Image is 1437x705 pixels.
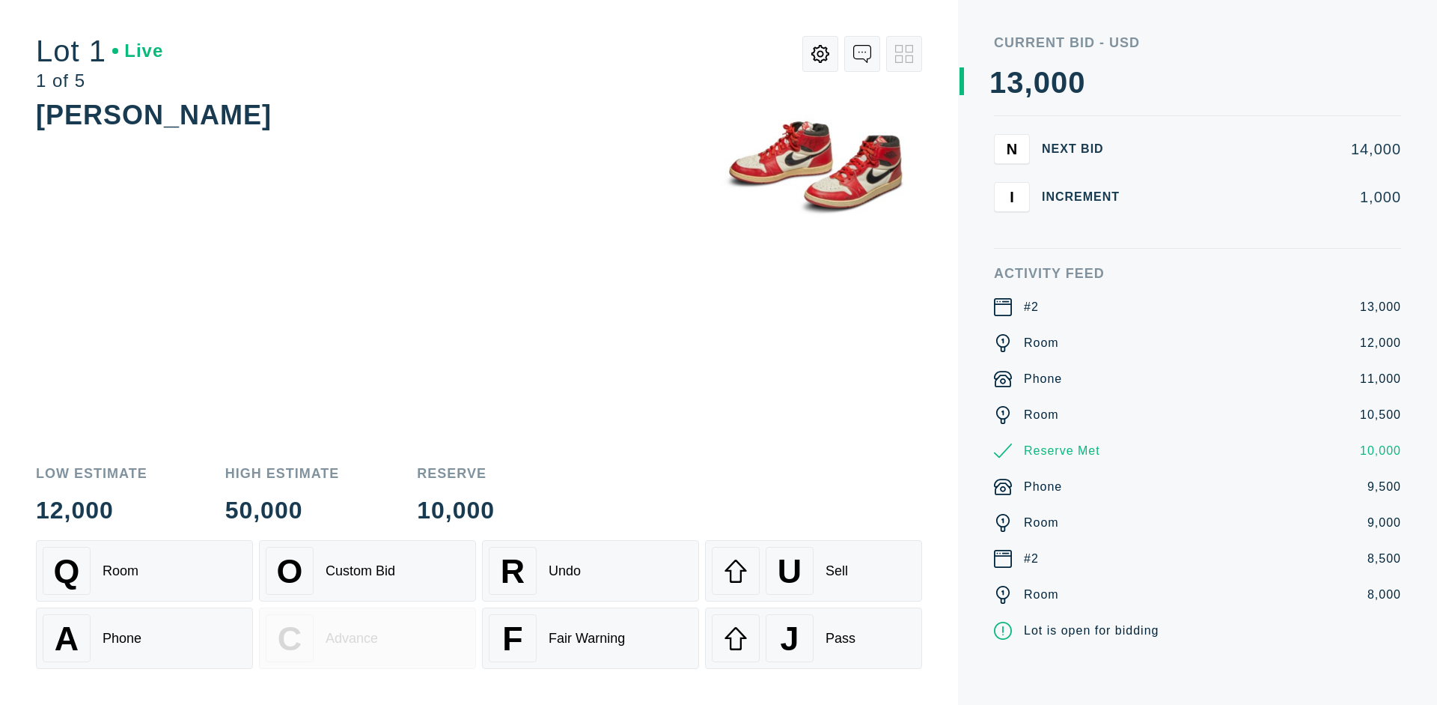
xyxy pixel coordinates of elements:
div: Current Bid - USD [994,36,1401,49]
div: 3 [1007,67,1024,97]
span: I [1010,188,1014,205]
div: Room [1024,334,1059,352]
span: U [778,552,802,590]
div: Reserve [417,467,495,480]
div: [PERSON_NAME] [36,100,272,130]
div: 8,000 [1367,586,1401,604]
span: A [55,620,79,658]
span: F [502,620,522,658]
button: RUndo [482,540,699,602]
div: High Estimate [225,467,340,480]
div: 10,000 [1360,442,1401,460]
button: JPass [705,608,922,669]
span: R [501,552,525,590]
div: 0 [1068,67,1085,97]
div: , [1025,67,1034,367]
div: 12,000 [1360,334,1401,352]
button: APhone [36,608,253,669]
div: 12,000 [36,498,147,522]
div: Undo [549,563,581,579]
div: Phone [1024,370,1062,388]
button: N [994,134,1030,164]
span: Q [54,552,80,590]
div: Low Estimate [36,467,147,480]
div: Phone [103,631,141,647]
div: 13,000 [1360,298,1401,316]
div: #2 [1024,298,1039,316]
span: N [1007,140,1017,157]
div: Lot 1 [36,36,163,66]
div: Activity Feed [994,267,1401,280]
span: C [278,620,302,658]
div: Fair Warning [549,631,625,647]
div: 10,500 [1360,406,1401,424]
div: 9,500 [1367,478,1401,496]
div: 10,000 [417,498,495,522]
div: 1 [989,67,1007,97]
button: I [994,182,1030,212]
div: Room [1024,514,1059,532]
div: Advance [326,631,378,647]
div: 50,000 [225,498,340,522]
div: Live [112,42,163,60]
button: OCustom Bid [259,540,476,602]
button: FFair Warning [482,608,699,669]
div: 0 [1034,67,1051,97]
div: 9,000 [1367,514,1401,532]
div: 0 [1051,67,1068,97]
button: CAdvance [259,608,476,669]
div: Next Bid [1042,143,1132,155]
div: 14,000 [1144,142,1401,157]
div: #2 [1024,550,1039,568]
div: 11,000 [1360,370,1401,388]
div: Pass [826,631,855,647]
div: Increment [1042,191,1132,203]
div: Lot is open for bidding [1024,622,1159,640]
div: 1 of 5 [36,72,163,90]
div: Room [1024,586,1059,604]
div: Room [1024,406,1059,424]
button: QRoom [36,540,253,602]
div: Phone [1024,478,1062,496]
div: Room [103,563,138,579]
span: O [277,552,303,590]
div: Reserve Met [1024,442,1100,460]
div: 8,500 [1367,550,1401,568]
div: Custom Bid [326,563,395,579]
div: 1,000 [1144,190,1401,205]
span: J [780,620,799,658]
div: Sell [826,563,848,579]
button: USell [705,540,922,602]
